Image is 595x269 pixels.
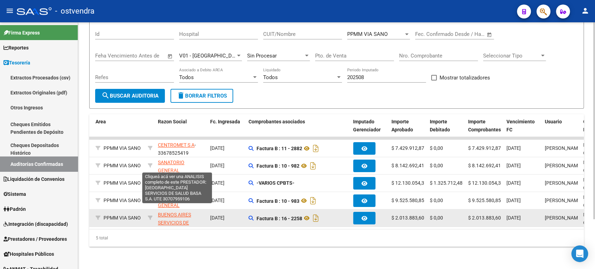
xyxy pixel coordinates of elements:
[177,91,185,100] mat-icon: delete
[468,215,501,221] span: $ 2.013.883,60
[3,235,67,243] span: Prestadores / Proveedores
[55,3,94,19] span: - ostvendra
[210,119,240,124] span: Fc. Ingresada
[545,145,582,151] span: [PERSON_NAME]
[158,194,197,232] span: SANATORIO GENERAL [PERSON_NAME] CLINICA PRIVADA S.R.L.
[179,53,243,59] span: V01 - [GEOGRAPHIC_DATA]
[246,114,350,137] datatable-header-cell: Comprobantes asociados
[257,163,299,169] strong: Factura B : 10 - 982
[545,119,562,124] span: Usuario
[104,215,141,221] span: PPMM VIA SANO
[542,114,580,137] datatable-header-cell: Usuario
[257,198,299,203] strong: Factura B : 10 - 983
[101,93,159,99] span: Buscar Auditoria
[391,198,424,203] span: $ 9.525.580,85
[506,198,521,203] span: [DATE]
[430,215,443,221] span: $ 0,00
[104,198,141,203] span: PPMM VIA SANO
[3,175,64,183] span: Liquidación de Convenios
[210,215,224,221] span: [DATE]
[6,7,14,15] mat-icon: menu
[391,180,427,186] span: $ 12.130.054,37
[545,198,582,203] span: [PERSON_NAME]
[3,250,54,258] span: Hospitales Públicos
[506,163,521,168] span: [DATE]
[158,211,205,225] div: - 30707959106
[257,180,295,186] strong: -VARIOS CPBTS-
[430,198,443,203] span: $ 0,00
[210,163,224,168] span: [DATE]
[158,193,205,208] div: - 30546127652
[430,180,463,186] span: $ 1.325.712,48
[170,89,233,103] button: Borrar Filtros
[166,52,174,60] button: Open calendar
[95,89,165,103] button: Buscar Auditoria
[158,176,205,191] div: - 30546127652
[3,205,26,213] span: Padrón
[177,93,227,99] span: Borrar Filtros
[440,74,490,82] span: Mostrar totalizadores
[158,212,196,241] span: BUENOS AIRES SERVICIOS DE SALUD BASA S.A. UTE
[468,163,501,168] span: $ 8.142.692,41
[158,119,187,124] span: Razon Social
[179,74,194,80] span: Todos
[486,31,494,39] button: Open calendar
[3,220,68,228] span: Integración (discapacidad)
[3,59,30,67] span: Tesorería
[210,145,224,151] span: [DATE]
[581,7,589,15] mat-icon: person
[468,119,501,132] span: Importe Comprobantes
[3,190,26,198] span: Sistema
[483,53,540,59] span: Seleccionar Tipo
[391,145,424,151] span: $ 7.429.912,87
[545,180,582,186] span: [PERSON_NAME]
[468,180,504,186] span: $ 12.130.054,37
[96,119,106,124] span: Area
[430,163,443,168] span: $ 0,00
[3,44,29,52] span: Reportes
[353,119,381,132] span: Imputado Gerenciador
[158,177,197,214] span: SANATORIO GENERAL [PERSON_NAME] CLINICA PRIVADA S.R.L.
[430,145,443,151] span: $ 0,00
[104,180,141,186] span: PPMM VIA SANO
[257,215,302,221] strong: Factura B : 16 - 2258
[571,245,588,262] div: Open Intercom Messenger
[465,114,504,137] datatable-header-cell: Importe Comprobantes
[415,31,438,37] input: Start date
[350,114,389,137] datatable-header-cell: Imputado Gerenciador
[545,215,582,221] span: [PERSON_NAME]
[210,198,224,203] span: [DATE]
[504,114,542,137] datatable-header-cell: Vencimiento FC
[391,119,413,132] span: Importe Aprobado
[247,53,277,59] span: Sin Procesar
[158,160,197,197] span: SANATORIO GENERAL [PERSON_NAME] CLINICA PRIVADA S.R.L.
[210,180,224,186] span: [DATE]
[430,119,450,132] span: Importe Debitado
[308,195,318,206] i: Descargar documento
[3,29,40,37] span: Firma Express
[207,114,246,137] datatable-header-cell: Fc. Ingresada
[468,198,501,203] span: $ 9.525.580,85
[545,163,582,168] span: [PERSON_NAME]
[391,215,424,221] span: $ 2.013.883,60
[263,74,278,80] span: Todos
[89,229,584,247] div: 5 total
[158,159,205,173] div: - 30546127652
[506,215,521,221] span: [DATE]
[257,146,302,151] strong: Factura B : 11 - 2882
[506,119,535,132] span: Vencimiento FC
[155,114,207,137] datatable-header-cell: Razon Social
[158,142,194,148] span: CENTROMET S A
[427,114,465,137] datatable-header-cell: Importe Debitado
[311,143,320,154] i: Descargar documento
[468,145,501,151] span: $ 7.429.912,87
[506,145,521,151] span: [DATE]
[101,91,110,100] mat-icon: search
[249,119,305,124] span: Comprobantes asociados
[311,213,320,224] i: Descargar documento
[389,114,427,137] datatable-header-cell: Importe Aprobado
[93,114,145,137] datatable-header-cell: Area
[391,163,424,168] span: $ 8.142.692,41
[104,145,141,151] span: PPMM VIA SANO
[158,141,205,156] div: - 33678525419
